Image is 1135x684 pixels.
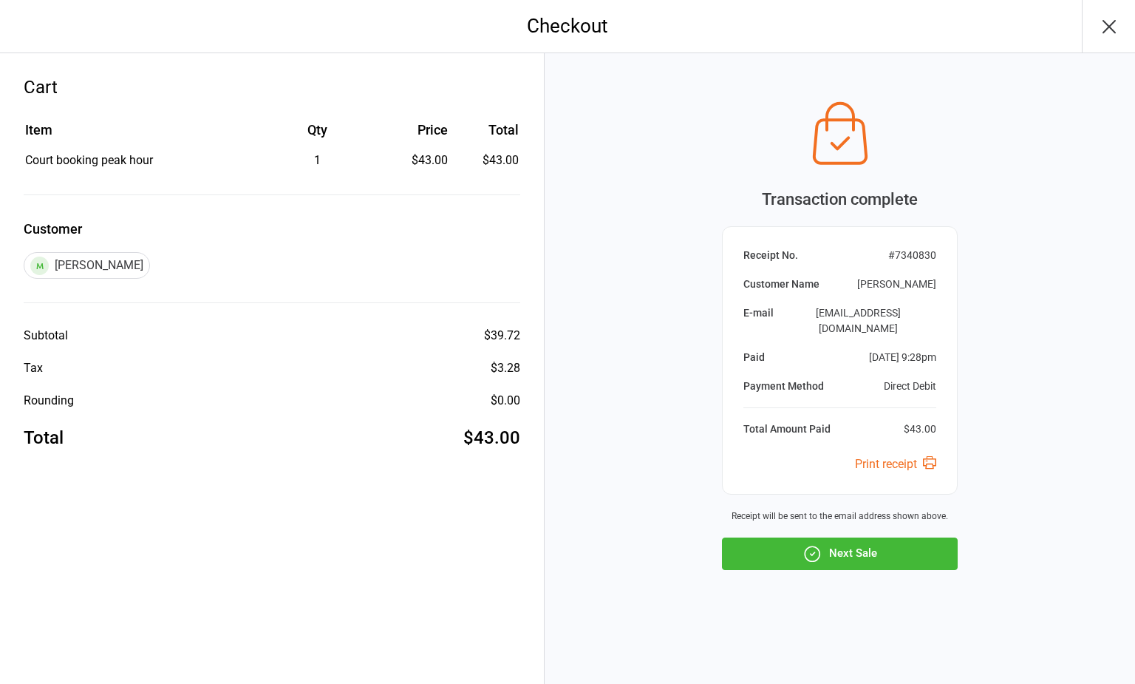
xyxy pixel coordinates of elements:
th: Total [454,120,519,150]
div: $43.00 [904,421,936,437]
div: Total Amount Paid [743,421,831,437]
div: Receipt No. [743,248,798,263]
div: 1 [257,152,377,169]
div: $43.00 [463,424,520,451]
span: Court booking peak hour [25,153,153,167]
div: E-mail [743,305,774,336]
div: Cart [24,74,520,101]
div: Rounding [24,392,74,410]
div: Subtotal [24,327,68,345]
label: Customer [24,219,520,239]
div: Transaction complete [722,187,958,211]
div: $39.72 [484,327,520,345]
div: Price [379,120,448,140]
div: Tax [24,359,43,377]
div: Payment Method [743,379,824,394]
div: Paid [743,350,765,365]
div: [EMAIL_ADDRESS][DOMAIN_NAME] [780,305,936,336]
button: Next Sale [722,538,958,570]
div: $3.28 [491,359,520,377]
a: Print receipt [855,457,936,471]
div: Receipt will be sent to the email address shown above. [722,509,958,523]
td: $43.00 [454,152,519,169]
th: Item [25,120,256,150]
div: [DATE] 9:28pm [869,350,936,365]
div: [PERSON_NAME] [857,277,936,292]
div: Direct Debit [884,379,936,394]
div: # 7340830 [888,248,936,263]
div: $0.00 [491,392,520,410]
div: [PERSON_NAME] [24,252,150,279]
div: Customer Name [743,277,819,292]
div: Total [24,424,64,451]
th: Qty [257,120,377,150]
div: $43.00 [379,152,448,169]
